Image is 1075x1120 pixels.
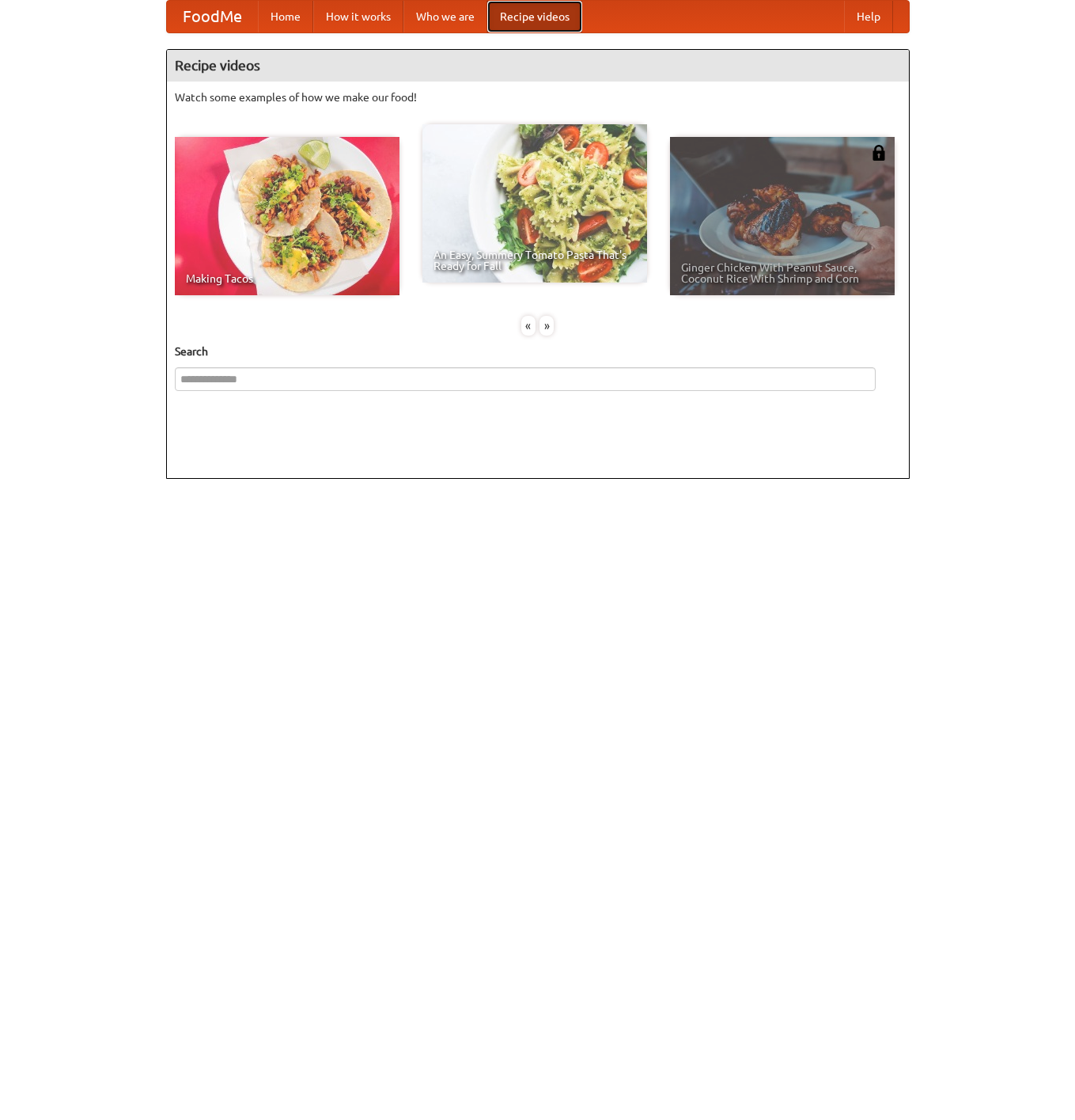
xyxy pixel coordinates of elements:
p: Watch some examples of how we make our food! [175,89,901,105]
a: Making Tacos [175,137,399,295]
span: Making Tacos [186,273,388,284]
div: « [521,316,536,336]
div: » [539,316,554,336]
a: FoodMe [167,1,258,32]
img: 483408.png [871,145,887,161]
a: Recipe videos [487,1,582,32]
h5: Search [175,344,901,359]
span: An Easy, Summery Tomato Pasta That's Ready for Fall [433,249,636,271]
a: Who we are [403,1,487,32]
a: An Easy, Summery Tomato Pasta That's Ready for Fall [422,124,647,283]
h4: Recipe videos [167,50,909,82]
a: How it works [313,1,403,32]
a: Home [258,1,313,32]
a: Help [844,1,893,32]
